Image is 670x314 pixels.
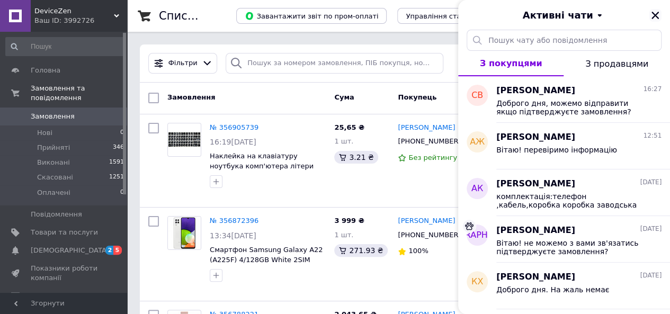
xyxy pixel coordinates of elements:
[640,271,662,280] span: [DATE]
[245,11,378,21] span: Завантажити звіт по пром-оплаті
[471,183,483,195] span: АК
[105,246,114,255] span: 2
[34,6,114,16] span: DeviceZen
[37,158,70,167] span: Виконані
[564,51,670,76] button: З продавцями
[168,58,198,68] span: Фільтри
[496,131,575,143] span: [PERSON_NAME]
[396,228,463,242] div: [PHONE_NUMBER]
[458,216,670,263] button: [DEMOGRAPHIC_DATA][PERSON_NAME][DATE]Вітаю! не можемо з вами зв'язатись підтверджуєте замовлення?
[37,128,52,138] span: Нові
[120,188,124,198] span: 0
[396,134,463,148] div: [PHONE_NUMBER]
[398,93,436,101] span: Покупець
[406,12,487,20] span: Управління статусами
[496,99,647,116] span: Доброго дня, можемо відправити якщо підтверджуєте замовлення?
[5,37,125,56] input: Пошук
[31,66,60,75] span: Головна
[334,93,354,101] span: Cума
[471,89,483,102] span: СВ
[334,137,353,145] span: 1 шт.
[522,8,593,22] span: Активні чати
[496,178,575,190] span: [PERSON_NAME]
[210,138,256,146] span: 16:19[DATE]
[34,16,127,25] div: Ваш ID: 3992726
[643,85,662,94] span: 16:27
[640,225,662,234] span: [DATE]
[470,136,485,148] span: АЖ
[210,231,256,240] span: 13:34[DATE]
[334,151,378,164] div: 3.21 ₴
[210,123,258,131] a: № 356905739
[167,216,201,250] a: Фото товару
[159,10,266,22] h1: Список замовлень
[496,225,575,237] span: [PERSON_NAME]
[467,30,662,51] input: Пошук чату або повідомлення
[31,84,127,103] span: Замовлення та повідомлення
[109,173,124,182] span: 1251
[31,292,58,301] span: Відгуки
[113,143,124,152] span: 346
[334,231,353,239] span: 1 шт.
[640,178,662,187] span: [DATE]
[334,244,387,257] div: 271.93 ₴
[408,154,457,162] span: Без рейтингу
[210,246,323,283] a: Смартфон Samsung Galaxy A22 (A225F) 4/128GB White 2SIM 6.4" 1600х720 Super AMOLED Full HD NFC 500...
[429,229,525,241] span: [DEMOGRAPHIC_DATA]
[496,271,575,283] span: [PERSON_NAME]
[458,263,670,309] button: КХ[PERSON_NAME][DATE]Доброго дня. На жаль немає
[31,246,109,255] span: [DEMOGRAPHIC_DATA]
[496,85,575,97] span: [PERSON_NAME]
[226,53,443,74] input: Пошук за номером замовлення, ПІБ покупця, номером телефону, Email, номером накладної
[398,123,455,133] a: [PERSON_NAME]
[408,247,428,255] span: 100%
[496,239,647,256] span: Вітаю! не можемо з вами зв'язатись підтверджуєте замовлення?
[37,143,70,152] span: Прийняті
[458,169,670,216] button: АК[PERSON_NAME][DATE]комплектація:телефон ,кабель,коробка коробка заводська або брендована від ма...
[31,112,75,121] span: Замовлення
[236,8,387,24] button: Завантажити звіт по пром-оплаті
[167,123,201,157] a: Фото товару
[643,131,662,140] span: 12:51
[31,264,98,283] span: Показники роботи компанії
[109,158,124,167] span: 1591
[210,217,258,225] a: № 356872396
[31,210,82,219] span: Повідомлення
[649,9,662,22] button: Закрити
[120,128,124,138] span: 0
[496,285,609,294] span: Доброго дня. На жаль немає
[480,58,542,68] span: З покупцями
[488,8,640,22] button: Активні чати
[334,123,364,131] span: 25,65 ₴
[458,76,670,123] button: СВ[PERSON_NAME]16:27Доброго дня, можемо відправити якщо підтверджуєте замовлення?
[113,246,122,255] span: 5
[398,216,455,226] a: [PERSON_NAME]
[496,192,647,209] span: комплектація:телефон ,кабель,коробка коробка заводська або брендована від магазину
[31,228,98,237] span: Товари та послуги
[496,146,617,154] span: Вітаю! перевіримо інформацію
[168,217,201,249] img: Фото товару
[168,132,201,148] img: Фото товару
[210,152,314,180] a: Наклейка на клавіатуру ноутбука комп'ютера літери цифри.
[458,51,564,76] button: З покупцями
[167,93,215,101] span: Замовлення
[458,123,670,169] button: АЖ[PERSON_NAME]12:51Вітаю! перевіримо інформацію
[37,188,70,198] span: Оплачені
[397,8,495,24] button: Управління статусами
[585,59,648,69] span: З продавцями
[37,173,73,182] span: Скасовані
[334,217,364,225] span: 3 999 ₴
[471,276,483,288] span: КХ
